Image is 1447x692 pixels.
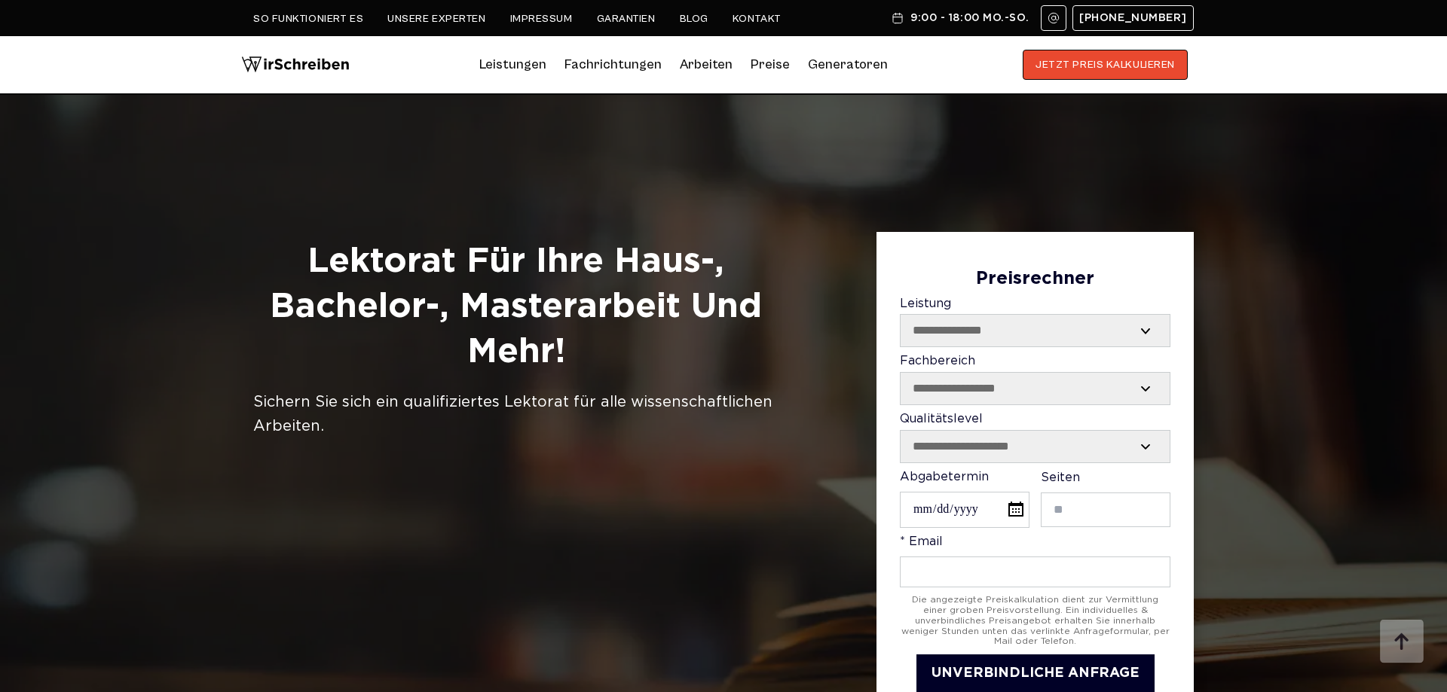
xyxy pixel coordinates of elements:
a: Fachrichtungen [564,53,662,77]
h1: Lektorat für Ihre Haus-, Bachelor-, Masterarbeit und mehr! [253,239,779,374]
span: 9:00 - 18:00 Mo.-So. [910,12,1029,24]
label: Leistung [900,297,1170,348]
a: Generatoren [808,53,888,77]
span: Seiten [1041,472,1080,483]
a: So funktioniert es [253,13,363,25]
span: UNVERBINDLICHE ANFRAGE [932,667,1140,679]
img: Schedule [891,12,904,24]
label: Fachbereich [900,355,1170,405]
a: Preise [751,56,790,72]
div: Sichern Sie sich ein qualifiziertes Lektorat für alle wissenschaftlichen Arbeiten. [253,390,779,438]
label: Abgabetermin [900,471,1029,528]
a: Arbeiten [680,53,733,77]
a: [PHONE_NUMBER] [1072,5,1194,31]
a: Blog [680,13,708,25]
input: Abgabetermin [900,492,1029,527]
select: Leistung [901,315,1170,346]
input: * Email [900,556,1170,587]
img: logo wirschreiben [241,50,350,80]
div: Preisrechner [900,269,1170,290]
a: Garantien [597,13,656,25]
label: * Email [900,535,1170,587]
select: Qualitätslevel [901,431,1170,462]
select: Fachbereich [901,373,1170,404]
button: JETZT PREIS KALKULIEREN [1023,50,1188,80]
span: [PHONE_NUMBER] [1079,12,1187,24]
a: Unsere Experten [387,13,485,25]
div: Die angezeigte Preiskalkulation dient zur Vermittlung einer groben Preisvorstellung. Ein individu... [900,595,1170,647]
img: Email [1048,12,1060,24]
a: Kontakt [733,13,782,25]
label: Qualitätslevel [900,413,1170,463]
a: Impressum [510,13,573,25]
img: button top [1379,620,1424,665]
a: Leistungen [479,53,546,77]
